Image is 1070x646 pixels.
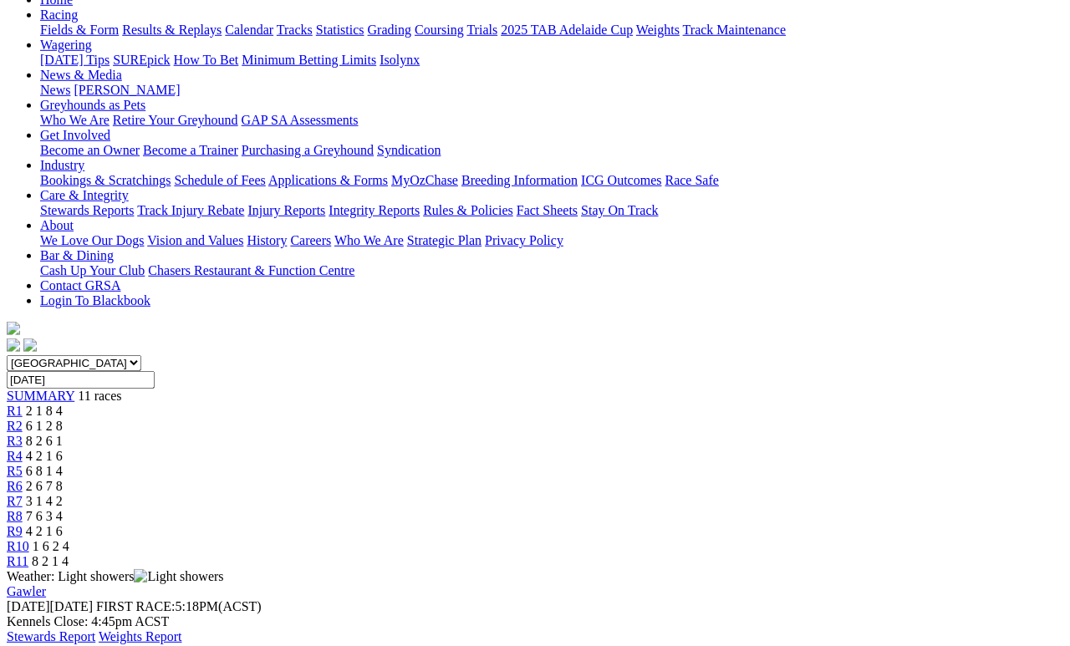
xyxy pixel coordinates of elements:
[40,113,110,127] a: Who We Are
[40,128,110,142] a: Get Involved
[40,143,1063,158] div: Get Involved
[122,23,222,37] a: Results & Replays
[147,233,243,247] a: Vision and Values
[277,23,313,37] a: Tracks
[174,53,239,67] a: How To Bet
[23,338,37,352] img: twitter.svg
[380,53,420,67] a: Isolynx
[7,599,50,613] span: [DATE]
[74,83,180,97] a: [PERSON_NAME]
[334,233,404,247] a: Who We Are
[40,23,1063,38] div: Racing
[40,38,92,52] a: Wagering
[7,371,155,389] input: Select date
[683,23,786,37] a: Track Maintenance
[113,113,238,127] a: Retire Your Greyhound
[40,233,1063,248] div: About
[40,233,144,247] a: We Love Our Dogs
[7,449,23,463] a: R4
[581,203,658,217] a: Stay On Track
[40,203,134,217] a: Stewards Reports
[40,143,140,157] a: Become an Owner
[7,322,20,335] img: logo-grsa-white.png
[7,524,23,538] a: R9
[7,404,23,418] a: R1
[268,173,388,187] a: Applications & Forms
[636,23,680,37] a: Weights
[40,278,120,292] a: Contact GRSA
[665,173,718,187] a: Race Safe
[7,509,23,523] a: R8
[423,203,513,217] a: Rules & Policies
[316,23,364,37] a: Statistics
[368,23,411,37] a: Grading
[40,53,1063,68] div: Wagering
[7,629,95,643] a: Stewards Report
[33,539,69,553] span: 1 6 2 4
[26,524,63,538] span: 4 2 1 6
[174,173,265,187] a: Schedule of Fees
[40,68,122,82] a: News & Media
[40,248,114,262] a: Bar & Dining
[40,158,84,172] a: Industry
[26,509,63,523] span: 7 6 3 4
[40,263,145,277] a: Cash Up Your Club
[40,188,129,202] a: Care & Integrity
[415,23,464,37] a: Coursing
[581,173,661,187] a: ICG Outcomes
[40,83,1063,98] div: News & Media
[225,23,273,37] a: Calendar
[40,83,70,97] a: News
[26,494,63,508] span: 3 1 4 2
[466,23,497,37] a: Trials
[26,479,63,493] span: 2 6 7 8
[7,338,20,352] img: facebook.svg
[96,599,175,613] span: FIRST RACE:
[26,404,63,418] span: 2 1 8 4
[7,389,74,403] a: SUMMARY
[78,389,121,403] span: 11 races
[7,584,46,598] a: Gawler
[40,218,74,232] a: About
[99,629,182,643] a: Weights Report
[26,419,63,433] span: 6 1 2 8
[134,569,223,584] img: Light showers
[26,449,63,463] span: 4 2 1 6
[40,263,1063,278] div: Bar & Dining
[40,173,171,187] a: Bookings & Scratchings
[7,494,23,508] a: R7
[407,233,481,247] a: Strategic Plan
[7,539,29,553] a: R10
[7,464,23,478] a: R5
[7,569,224,583] span: Weather: Light showers
[242,113,359,127] a: GAP SA Assessments
[329,203,420,217] a: Integrity Reports
[7,434,23,448] a: R3
[247,203,325,217] a: Injury Reports
[242,143,374,157] a: Purchasing a Greyhound
[113,53,170,67] a: SUREpick
[377,143,441,157] a: Syndication
[40,98,145,112] a: Greyhounds as Pets
[40,203,1063,218] div: Care & Integrity
[7,419,23,433] a: R2
[7,554,28,568] a: R11
[40,23,119,37] a: Fields & Form
[517,203,578,217] a: Fact Sheets
[148,263,354,277] a: Chasers Restaurant & Function Centre
[485,233,563,247] a: Privacy Policy
[7,479,23,493] a: R6
[461,173,578,187] a: Breeding Information
[40,173,1063,188] div: Industry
